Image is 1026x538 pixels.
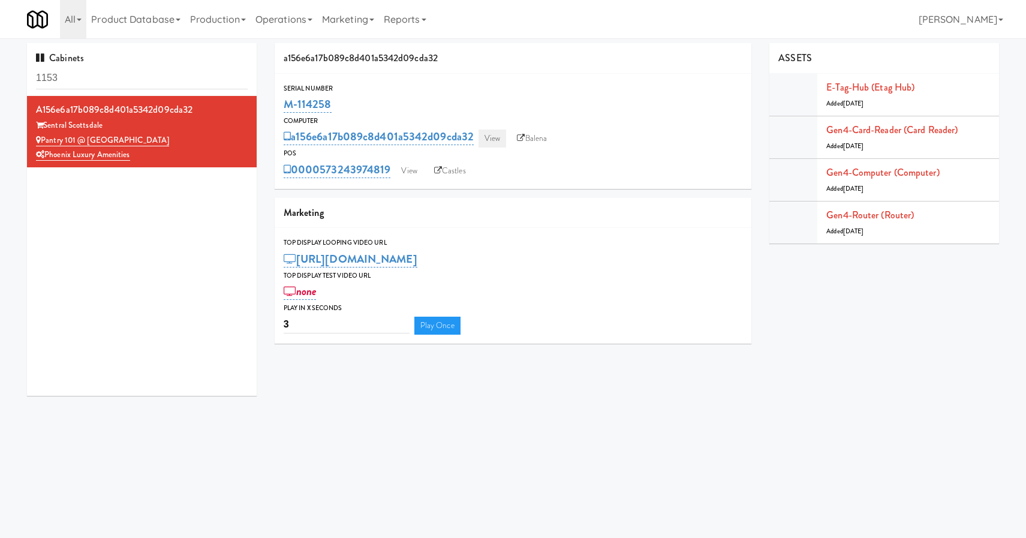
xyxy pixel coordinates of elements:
[414,317,461,335] a: Play Once
[479,130,506,148] a: View
[284,115,743,127] div: Computer
[284,128,474,145] a: a156e6a17b089c8d401a5342d09cda32
[36,118,248,133] div: Sentral Scottsdale
[284,237,743,249] div: Top Display Looping Video Url
[843,142,864,151] span: [DATE]
[284,251,417,268] a: [URL][DOMAIN_NAME]
[284,161,391,178] a: 0000573243974819
[36,101,248,119] div: a156e6a17b089c8d401a5342d09cda32
[284,270,743,282] div: Top Display Test Video Url
[826,227,863,236] span: Added
[778,51,812,65] span: ASSETS
[36,67,248,89] input: Search cabinets
[284,96,332,113] a: M-114258
[36,149,130,161] a: Phoenix Luxury Amenities
[511,130,553,148] a: Balena
[428,162,472,180] a: Castles
[284,283,317,300] a: none
[826,123,958,137] a: Gen4-card-reader (Card Reader)
[284,148,743,160] div: POS
[36,134,169,146] a: Pantry 101 @ [GEOGRAPHIC_DATA]
[826,80,914,94] a: E-tag-hub (Etag Hub)
[284,206,324,220] span: Marketing
[27,96,257,167] li: a156e6a17b089c8d401a5342d09cda32Sentral Scottsdale Pantry 101 @ [GEOGRAPHIC_DATA]Phoenix Luxury A...
[284,302,743,314] div: Play in X seconds
[826,142,863,151] span: Added
[284,83,743,95] div: Serial Number
[843,99,864,108] span: [DATE]
[826,166,939,179] a: Gen4-computer (Computer)
[826,208,914,222] a: Gen4-router (Router)
[36,51,84,65] span: Cabinets
[395,162,423,180] a: View
[826,99,863,108] span: Added
[843,227,864,236] span: [DATE]
[27,9,48,30] img: Micromart
[275,43,752,74] div: a156e6a17b089c8d401a5342d09cda32
[843,184,864,193] span: [DATE]
[826,184,863,193] span: Added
